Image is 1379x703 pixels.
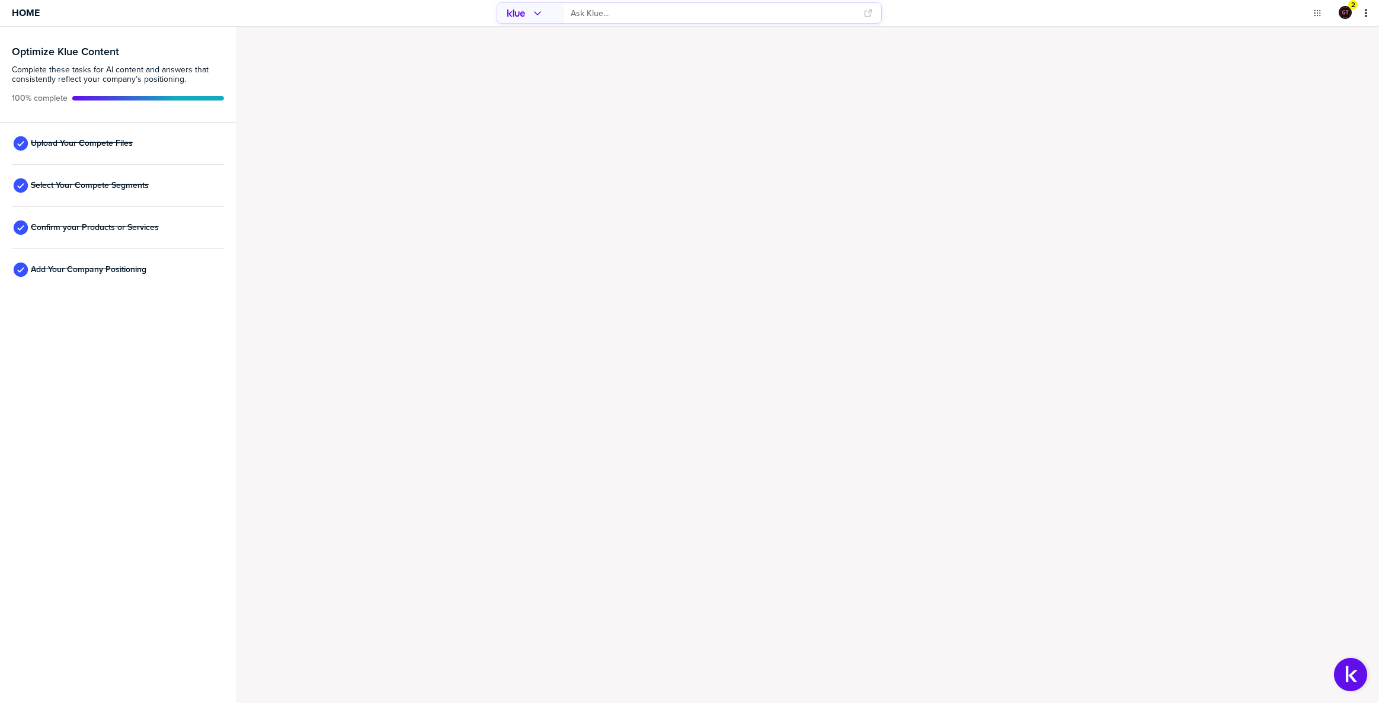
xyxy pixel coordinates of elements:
[1338,5,1353,20] a: Edit Profile
[31,265,146,274] span: Add Your Company Positioning
[1311,7,1323,19] button: Open Drop
[12,65,224,84] span: Complete these tasks for AI content and answers that consistently reflect your company’s position...
[31,139,133,148] span: Upload Your Compete Files
[1351,1,1355,9] span: 2
[1339,6,1352,19] div: Graham Tutti
[12,94,68,103] span: Active
[1334,658,1367,691] button: Open Support Center
[31,223,159,232] span: Confirm your Products or Services
[571,4,856,23] input: Ask Klue...
[12,46,224,57] h3: Optimize Klue Content
[1340,7,1351,18] img: ee1355cada6433fc92aa15fbfe4afd43-sml.png
[12,8,40,18] span: Home
[31,181,149,190] span: Select Your Compete Segments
